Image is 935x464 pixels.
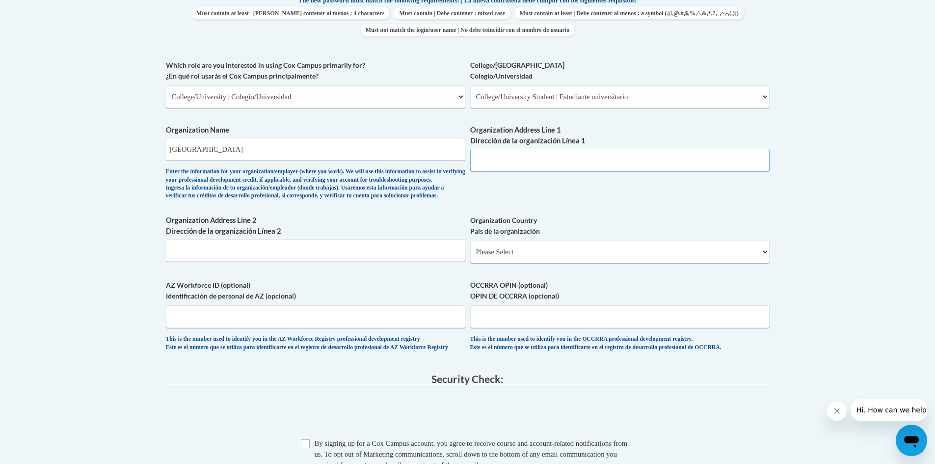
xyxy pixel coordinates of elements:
input: Metadata input [470,149,770,171]
iframe: reCAPTCHA [393,395,542,433]
iframe: Message from company [851,399,927,421]
input: Metadata input [166,138,465,161]
span: Hi. How can we help? [6,7,80,15]
label: Which role are you interested in using Cox Campus primarily for? ¿En qué rol usarás el Cox Campus... [166,60,465,82]
span: Must not match the login/user name | No debe coincidir con el nombre de usuario [361,24,574,36]
div: This is the number used to identify you in the OCCRRA professional development registry. Este es ... [470,335,770,352]
span: Must contain | Debe contener : mixed case [394,7,509,19]
label: Organization Address Line 2 Dirección de la organización Línea 2 [166,215,465,237]
div: This is the number used to identify you in the AZ Workforce Registry professional development reg... [166,335,465,352]
span: Must contain at least | Debe contener al menos : a symbol (.[!,@,#,$,%,^,&,*,?,_,~,-,(,)]) [515,7,744,19]
iframe: Close message [827,401,847,421]
label: Organization Address Line 1 Dirección de la organización Línea 1 [470,125,770,146]
span: Security Check: [431,373,504,385]
iframe: Button to launch messaging window [896,425,927,456]
label: Organization Name [166,125,465,136]
span: Must contain at least | [PERSON_NAME] contener al menos : 4 characters [191,7,389,19]
div: Enter the information for your organization/employer (where you work). We will use this informati... [166,168,465,200]
input: Metadata input [166,239,465,262]
label: Organization Country País de la organización [470,215,770,237]
label: AZ Workforce ID (optional) Identificación de personal de AZ (opcional) [166,280,465,301]
label: College/[GEOGRAPHIC_DATA] Colegio/Universidad [470,60,770,82]
label: OCCRRA OPIN (optional) OPIN DE OCCRRA (opcional) [470,280,770,301]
